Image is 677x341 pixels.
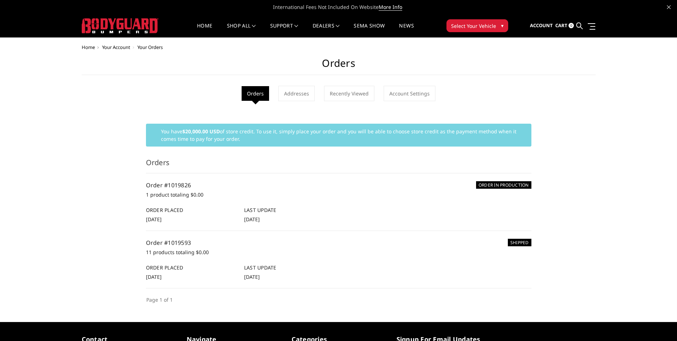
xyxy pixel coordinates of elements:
a: Your Account [102,44,130,50]
span: [DATE] [146,216,162,223]
span: Cart [555,22,567,29]
h6: ORDER IN PRODUCTION [476,181,531,189]
strong: $20,000.00 USD [182,128,220,135]
p: 11 products totaling $0.00 [146,248,531,257]
h6: Order Placed [146,264,237,271]
li: Orders [242,86,269,101]
div: You have of store credit. To use it, simply place your order and you will be able to choose store... [146,124,531,147]
span: [DATE] [244,216,260,223]
a: Order #1019826 [146,181,191,189]
button: Select Your Vehicle [446,19,508,32]
h1: Orders [82,57,596,75]
a: shop all [227,23,256,37]
img: BODYGUARD BUMPERS [82,18,158,33]
h6: SHIPPED [508,239,531,246]
span: Select Your Vehicle [451,22,496,30]
h6: Last Update [244,264,335,271]
a: SEMA Show [354,23,385,37]
a: Home [197,23,212,37]
span: Your Orders [137,44,163,50]
a: More Info [379,4,402,11]
a: Dealers [313,23,340,37]
span: 0 [569,23,574,28]
h6: Last Update [244,206,335,214]
a: News [399,23,414,37]
a: Order #1019593 [146,239,191,247]
a: Support [270,23,298,37]
h6: Order Placed [146,206,237,214]
span: Account [530,22,553,29]
span: [DATE] [146,273,162,280]
span: ▾ [501,22,504,29]
a: Addresses [278,86,315,101]
span: [DATE] [244,273,260,280]
a: Cart 0 [555,16,574,35]
a: Account [530,16,553,35]
li: Page 1 of 1 [146,296,173,304]
p: 1 product totaling $0.00 [146,191,531,199]
a: Account Settings [384,86,435,101]
a: Recently Viewed [324,86,374,101]
a: Home [82,44,95,50]
h3: Orders [146,157,531,173]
